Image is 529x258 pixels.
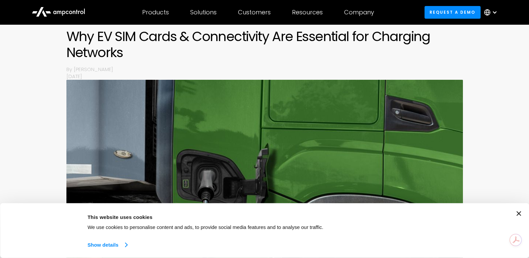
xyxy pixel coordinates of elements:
[344,9,374,16] div: Company
[292,9,323,16] div: Resources
[66,28,463,60] h1: Why EV SIM Cards & Connectivity Are Essential for Charging Networks
[87,240,127,250] a: Show details
[409,211,504,231] button: Okay
[238,9,271,16] div: Customers
[66,66,74,73] p: By
[142,9,169,16] div: Products
[516,211,521,216] button: Close banner
[190,9,217,16] div: Solutions
[74,66,463,73] p: [PERSON_NAME]
[87,224,323,230] span: We use cookies to personalise content and ads, to provide social media features and to analyse ou...
[425,6,481,18] a: Request a demo
[87,213,393,221] div: This website uses cookies
[66,73,463,80] p: [DATE]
